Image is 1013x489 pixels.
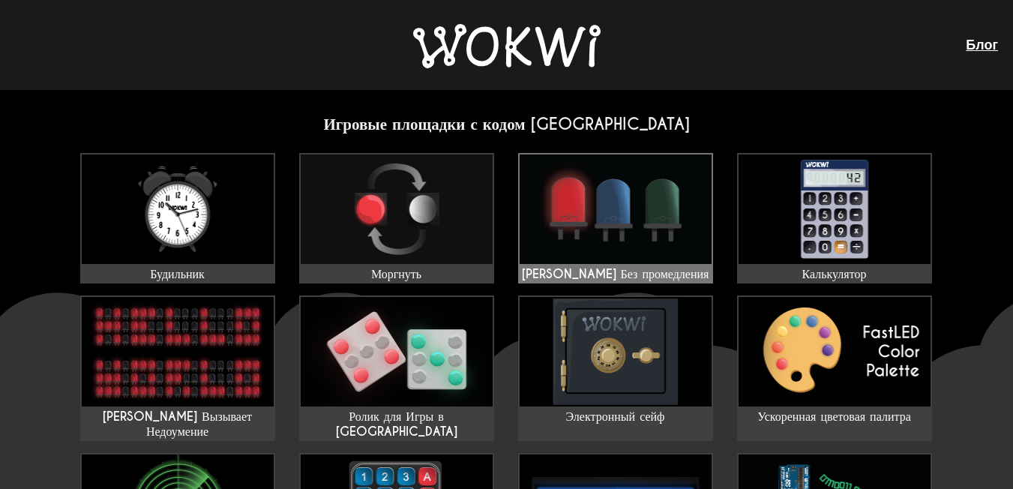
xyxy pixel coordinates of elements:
img: Электронный сейф [520,297,712,406]
img: Ускоренная цветовая палитра [739,297,931,406]
ya-tr-span: [PERSON_NAME] Без промедления [522,266,709,282]
a: Будильник [80,153,275,283]
ya-tr-span: Ролик для Игры в [GEOGRAPHIC_DATA] [336,409,457,439]
ya-tr-span: Электронный сейф [566,409,665,424]
img: Моргнуть [301,154,493,264]
ya-tr-span: [PERSON_NAME] Вызывает Недоумение [103,409,252,439]
a: Электронный сейф [518,295,713,441]
img: Будильник [82,154,274,264]
a: [PERSON_NAME] Вызывает Недоумение [80,295,275,441]
a: [PERSON_NAME] Без промедления [518,153,713,283]
a: Моргнуть [299,153,494,283]
img: Мигайте Без промедления [520,154,712,264]
a: Ускоренная цветовая палитра [737,295,932,441]
ya-tr-span: Ускоренная цветовая палитра [757,409,911,424]
img: Ролик для Игры в Кости [301,297,493,406]
img: Калькулятор [739,154,931,264]
img: Чарли Вызывает Недоумение [82,297,274,406]
img: Вокви [413,24,601,68]
a: Блог [966,37,998,52]
a: Ролик для Игры в [GEOGRAPHIC_DATA] [299,295,494,441]
ya-tr-span: Будильник [150,266,205,282]
ya-tr-span: Калькулятор [802,266,867,282]
a: Калькулятор [737,153,932,283]
ya-tr-span: Игровые площадки с кодом [GEOGRAPHIC_DATA] [323,114,689,134]
ya-tr-span: Моргнуть [371,266,421,282]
